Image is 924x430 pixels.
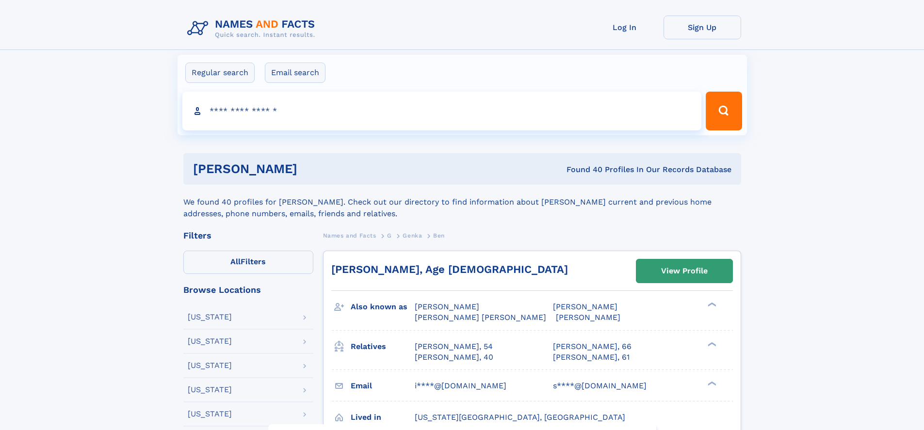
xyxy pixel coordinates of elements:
[553,352,630,363] a: [PERSON_NAME], 61
[230,257,241,266] span: All
[188,410,232,418] div: [US_STATE]
[188,362,232,369] div: [US_STATE]
[188,386,232,394] div: [US_STATE]
[183,185,741,220] div: We found 40 profiles for [PERSON_NAME]. Check out our directory to find information about [PERSON...
[265,63,325,83] label: Email search
[387,232,392,239] span: G
[415,313,546,322] span: [PERSON_NAME] [PERSON_NAME]
[351,299,415,315] h3: Also known as
[183,251,313,274] label: Filters
[183,16,323,42] img: Logo Names and Facts
[705,302,717,308] div: ❯
[188,313,232,321] div: [US_STATE]
[351,338,415,355] h3: Relatives
[331,263,568,275] a: [PERSON_NAME], Age [DEMOGRAPHIC_DATA]
[183,231,313,240] div: Filters
[432,164,731,175] div: Found 40 Profiles In Our Records Database
[553,302,617,311] span: [PERSON_NAME]
[705,380,717,386] div: ❯
[636,259,732,283] a: View Profile
[586,16,664,39] a: Log In
[182,92,702,130] input: search input
[415,352,493,363] a: [PERSON_NAME], 40
[403,232,422,239] span: Genka
[415,413,625,422] span: [US_STATE][GEOGRAPHIC_DATA], [GEOGRAPHIC_DATA]
[705,341,717,347] div: ❯
[706,92,742,130] button: Search Button
[553,341,632,352] a: [PERSON_NAME], 66
[188,337,232,345] div: [US_STATE]
[351,378,415,394] h3: Email
[415,341,493,352] a: [PERSON_NAME], 54
[403,229,422,241] a: Genka
[183,286,313,294] div: Browse Locations
[351,409,415,426] h3: Lived in
[433,232,445,239] span: Ben
[661,260,708,282] div: View Profile
[387,229,392,241] a: G
[556,313,620,322] span: [PERSON_NAME]
[193,163,432,175] h1: [PERSON_NAME]
[415,302,479,311] span: [PERSON_NAME]
[185,63,255,83] label: Regular search
[323,229,376,241] a: Names and Facts
[664,16,741,39] a: Sign Up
